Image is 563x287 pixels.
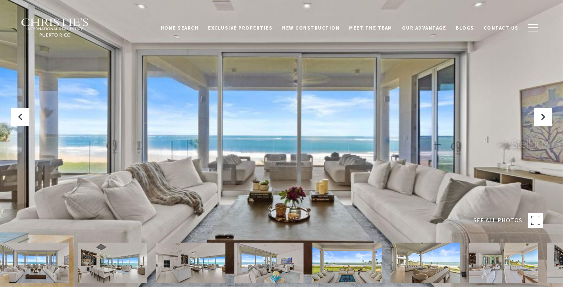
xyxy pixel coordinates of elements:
[451,20,479,34] a: Blogs
[282,24,339,30] span: New Construction
[484,24,519,30] span: Contact Us
[402,24,446,30] span: Our Advantage
[391,243,460,283] img: 7000 BAHIA BEACH BLVD #1302
[234,243,304,283] img: 7000 BAHIA BEACH BLVD #1302
[156,243,225,283] img: 7000 BAHIA BEACH BLVD #1302
[203,20,277,34] a: Exclusive Properties
[473,216,522,225] span: SEE ALL PHOTOS
[78,243,147,283] img: 7000 BAHIA BEACH BLVD #1302
[277,20,344,34] a: New Construction
[208,24,272,30] span: Exclusive Properties
[456,24,474,30] span: Blogs
[156,20,204,34] a: Home Search
[397,20,451,34] a: Our Advantage
[21,18,90,37] img: Christie's International Real Estate black text logo
[344,20,397,34] a: Meet the Team
[312,243,382,283] img: 7000 BAHIA BEACH BLVD #1302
